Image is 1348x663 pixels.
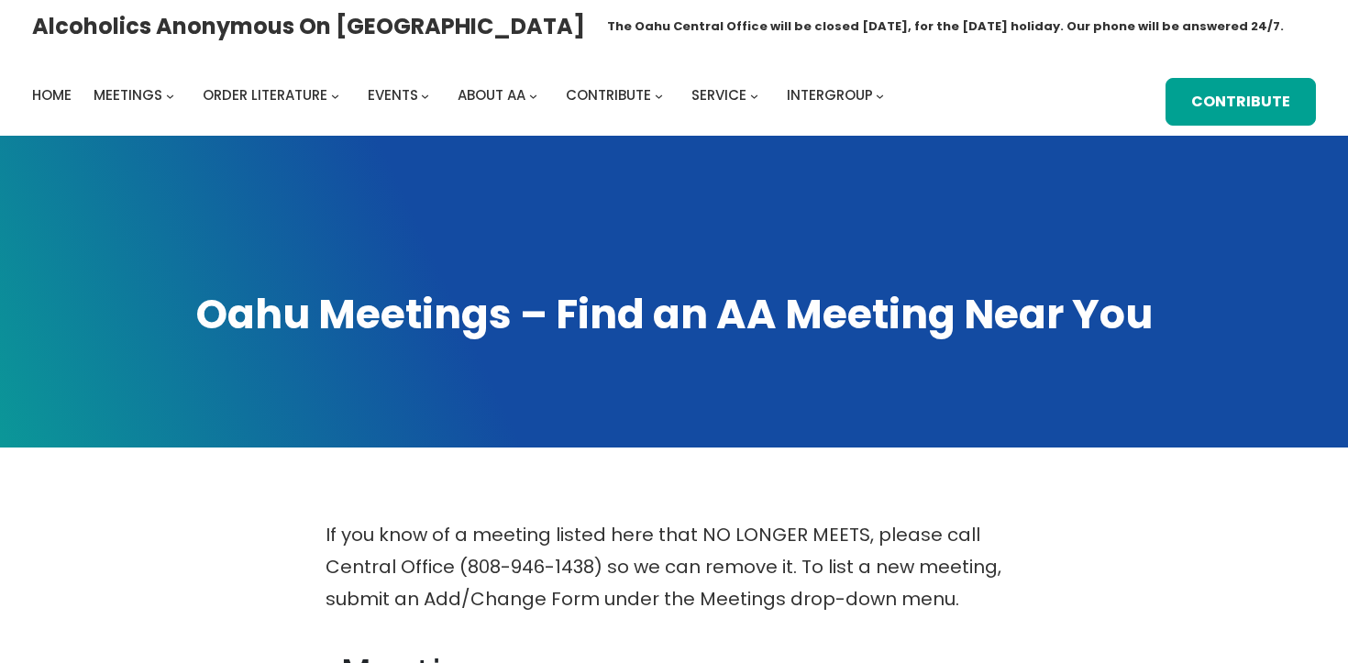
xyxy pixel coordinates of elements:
button: Contribute submenu [655,91,663,99]
a: Contribute [566,83,651,108]
button: About AA submenu [529,91,537,99]
span: Contribute [566,85,651,105]
button: Events submenu [421,91,429,99]
button: Order Literature submenu [331,91,339,99]
span: Events [368,85,418,105]
a: Service [691,83,746,108]
a: Alcoholics Anonymous on [GEOGRAPHIC_DATA] [32,6,585,46]
a: Events [368,83,418,108]
a: Intergroup [787,83,873,108]
button: Intergroup submenu [876,91,884,99]
span: Meetings [94,85,162,105]
button: Service submenu [750,91,758,99]
a: Home [32,83,72,108]
nav: Intergroup [32,83,890,108]
span: Order Literature [203,85,327,105]
a: Meetings [94,83,162,108]
span: About AA [458,85,525,105]
a: About AA [458,83,525,108]
h1: The Oahu Central Office will be closed [DATE], for the [DATE] holiday. Our phone will be answered... [607,17,1284,36]
h1: Oahu Meetings – Find an AA Meeting Near You [32,287,1316,342]
span: Home [32,85,72,105]
span: Service [691,85,746,105]
span: Intergroup [787,85,873,105]
button: Meetings submenu [166,91,174,99]
p: If you know of a meeting listed here that NO LONGER MEETS, please call Central Office (808-946-14... [326,519,1022,615]
a: Contribute [1166,78,1316,126]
